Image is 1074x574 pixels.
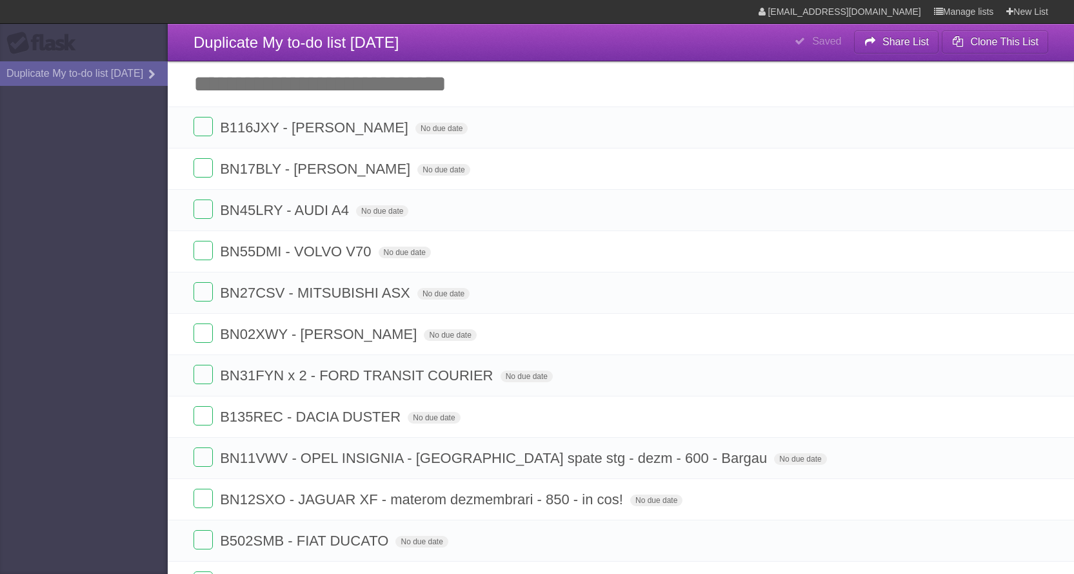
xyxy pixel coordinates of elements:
span: BN27CSV - MITSUBISHI ASX [220,285,413,301]
span: B502SMB - FIAT DUCATO [220,533,392,549]
span: No due date [415,123,468,134]
div: Flask [6,32,84,55]
label: Done [194,489,213,508]
span: No due date [408,412,460,424]
label: Done [194,117,213,136]
span: No due date [774,453,826,465]
span: B116JXY - [PERSON_NAME] [220,119,412,136]
span: BN17BLY - [PERSON_NAME] [220,161,413,177]
span: No due date [630,495,682,506]
span: No due date [501,371,553,382]
span: No due date [417,164,470,176]
span: No due date [356,205,408,217]
label: Done [194,406,213,425]
span: No due date [379,247,431,258]
span: BN55DMI - VOLVO V70 [220,243,374,260]
label: Done [194,158,213,178]
span: BN02XWY - [PERSON_NAME] [220,326,420,342]
span: No due date [424,329,476,341]
b: Saved [812,36,841,46]
b: Clone This List [970,36,1039,47]
label: Done [194,365,213,384]
span: B135REC - DACIA DUSTER [220,409,404,425]
label: Done [194,241,213,260]
span: BN12SXO - JAGUAR XF - materom dezmembrari - 850 - in cos! [220,491,626,507]
label: Done [194,200,213,219]
label: Done [194,530,213,549]
label: Done [194,282,213,302]
span: Duplicate My to-do list [DATE] [194,34,399,51]
b: Share List [882,36,929,47]
span: BN11VWV - OPEL INSIGNIA - [GEOGRAPHIC_DATA] spate stg - dezm - 600 - Bargau [220,450,770,466]
span: BN45LRY - AUDI A4 [220,202,352,218]
button: Clone This List [942,30,1048,54]
label: Done [194,447,213,467]
span: BN31FYN x 2 - FORD TRANSIT COURIER [220,367,496,384]
span: No due date [417,288,470,300]
label: Done [194,323,213,343]
span: No due date [395,536,448,548]
button: Share List [854,30,939,54]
